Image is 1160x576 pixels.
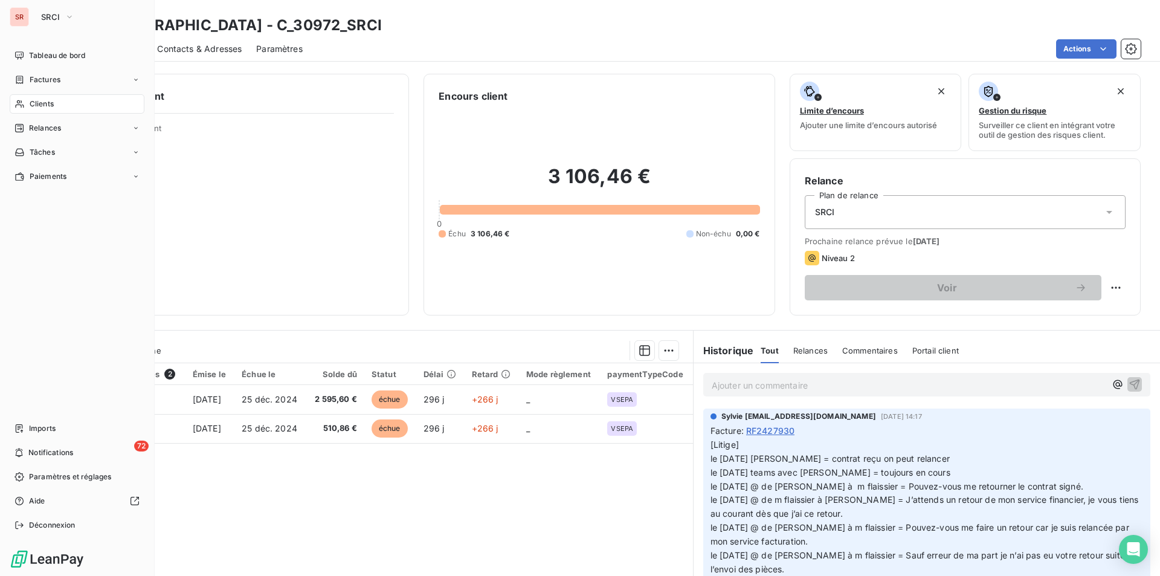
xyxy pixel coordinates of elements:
button: Actions [1056,39,1116,59]
span: Échu [448,228,466,239]
span: SRCI [815,206,835,218]
span: 25 déc. 2024 [242,394,297,404]
div: Retard [472,369,512,379]
span: Tout [761,346,779,355]
div: Mode règlement [526,369,593,379]
span: 296 j [424,423,445,433]
span: [DATE] [193,394,221,404]
span: +266 j [472,394,498,404]
span: Imports [29,423,56,434]
span: Paiements [30,171,66,182]
div: Statut [372,369,409,379]
span: Limite d’encours [800,106,864,115]
h6: Historique [694,343,754,358]
span: Prochaine relance prévue le [805,236,1126,246]
span: échue [372,419,408,438]
span: _ [526,423,530,433]
span: 25 déc. 2024 [242,423,297,433]
h6: Encours client [439,89,507,103]
span: Commentaires [842,346,898,355]
span: [DATE] [193,423,221,433]
span: 296 j [424,394,445,404]
span: 2 [164,369,175,380]
span: Clients [30,99,54,109]
h6: Relance [805,173,1126,188]
span: Voir [819,283,1075,293]
div: Émise le [193,369,227,379]
span: [DATE] [913,236,940,246]
span: 0 [437,219,442,228]
div: SR [10,7,29,27]
span: VSEPA [611,425,633,432]
span: Tableau de bord [29,50,85,61]
span: 3 106,46 € [471,228,510,239]
span: Niveau 2 [822,253,855,263]
span: Factures [30,74,60,85]
span: 2 595,60 € [314,393,357,406]
span: Ajouter une limite d’encours autorisé [800,120,937,130]
span: Gestion du risque [979,106,1046,115]
span: Relances [793,346,828,355]
span: Surveiller ce client en intégrant votre outil de gestion des risques client. [979,120,1130,140]
span: [DATE] 14:17 [881,413,922,420]
div: Délai [424,369,457,379]
a: Aide [10,491,144,511]
span: Tâches [30,147,55,158]
span: Portail client [912,346,959,355]
span: VSEPA [611,396,633,403]
h3: [GEOGRAPHIC_DATA] - C_30972_SRCI [106,15,382,36]
button: Voir [805,275,1101,300]
span: Relances [29,123,61,134]
span: échue [372,390,408,409]
span: Paramètres et réglages [29,471,111,482]
span: SRCI [41,12,60,22]
img: Logo LeanPay [10,549,85,569]
span: 0,00 € [736,228,760,239]
span: 510,86 € [314,422,357,435]
div: paymentTypeCode [607,369,685,379]
button: Limite d’encoursAjouter une limite d’encours autorisé [790,74,962,151]
h6: Informations client [73,89,394,103]
span: _ [526,394,530,404]
span: Sylvie [EMAIL_ADDRESS][DOMAIN_NAME] [721,411,876,422]
span: Contacts & Adresses [157,43,242,55]
div: Solde dû [314,369,357,379]
span: RF2427930 [746,424,794,437]
span: Aide [29,496,45,506]
h2: 3 106,46 € [439,164,759,201]
span: Notifications [28,447,73,458]
div: Open Intercom Messenger [1119,535,1148,564]
span: Propriétés Client [97,123,394,140]
div: Échue le [242,369,299,379]
span: Paramètres [256,43,303,55]
span: Déconnexion [29,520,76,531]
span: Facture : [710,424,744,437]
button: Gestion du risqueSurveiller ce client en intégrant votre outil de gestion des risques client. [968,74,1141,151]
span: 72 [134,441,149,451]
span: +266 j [472,423,498,433]
span: Non-échu [696,228,731,239]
